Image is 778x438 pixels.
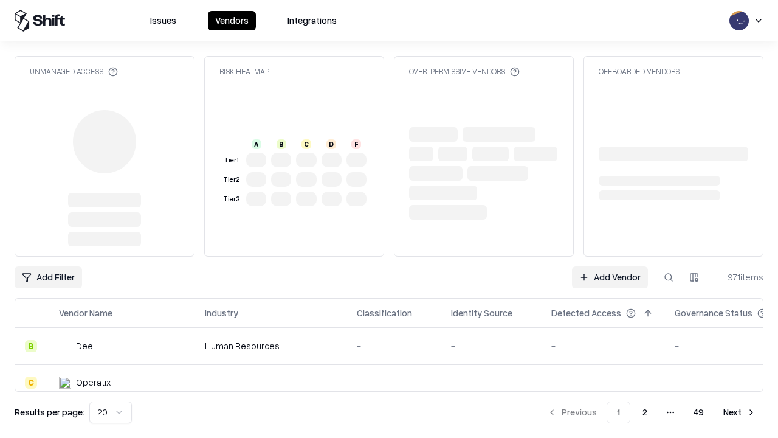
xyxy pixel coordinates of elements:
img: Deel [59,340,71,352]
div: Industry [205,307,238,319]
div: 971 items [715,271,763,283]
div: Over-Permissive Vendors [409,66,520,77]
div: - [357,339,432,352]
button: Add Filter [15,266,82,288]
button: 49 [684,401,714,423]
div: B [277,139,286,149]
div: F [351,139,361,149]
div: Offboarded Vendors [599,66,680,77]
button: 1 [607,401,630,423]
div: Tier 1 [222,155,241,165]
div: - [551,339,655,352]
div: Human Resources [205,339,337,352]
div: Classification [357,307,412,319]
div: B [25,340,37,352]
button: Issues [143,11,184,30]
div: Identity Source [451,307,512,319]
div: Unmanaged Access [30,66,118,77]
nav: pagination [540,401,763,423]
div: - [357,376,432,389]
div: Tier 3 [222,194,241,204]
div: - [205,376,337,389]
div: - [551,376,655,389]
button: 2 [633,401,657,423]
button: Next [716,401,763,423]
img: Operatix [59,377,71,389]
div: Risk Heatmap [219,66,269,77]
a: Add Vendor [572,266,648,288]
div: - [451,339,532,352]
div: - [451,376,532,389]
div: Operatix [76,376,111,389]
p: Results per page: [15,406,84,419]
div: Governance Status [675,307,752,319]
div: Detected Access [551,307,621,319]
div: A [252,139,261,149]
div: Tier 2 [222,175,241,185]
button: Vendors [208,11,256,30]
div: C [25,377,37,389]
div: D [326,139,336,149]
div: C [301,139,311,149]
button: Integrations [280,11,344,30]
div: Vendor Name [59,307,112,319]
div: Deel [76,339,95,352]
